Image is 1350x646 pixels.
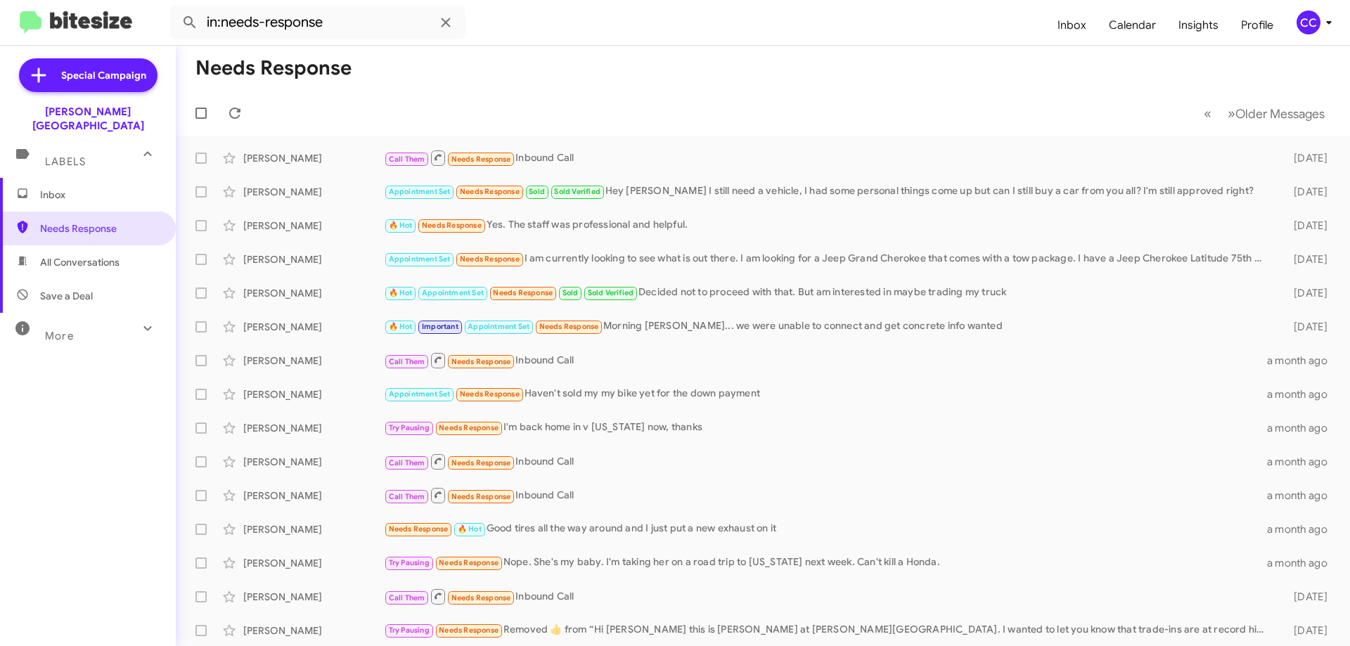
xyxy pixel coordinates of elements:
[195,57,352,79] h1: Needs Response
[1271,185,1339,199] div: [DATE]
[1271,624,1339,638] div: [DATE]
[1098,5,1167,46] a: Calendar
[1267,489,1339,503] div: a month ago
[460,389,520,399] span: Needs Response
[468,322,529,331] span: Appointment Set
[243,354,384,368] div: [PERSON_NAME]
[243,387,384,401] div: [PERSON_NAME]
[422,288,484,297] span: Appointment Set
[243,624,384,638] div: [PERSON_NAME]
[389,288,413,297] span: 🔥 Hot
[45,330,74,342] span: More
[529,187,545,196] span: Sold
[493,288,553,297] span: Needs Response
[40,289,93,303] span: Save a Deal
[389,558,430,567] span: Try Pausing
[170,6,465,39] input: Search
[243,522,384,536] div: [PERSON_NAME]
[389,593,425,602] span: Call Them
[243,286,384,300] div: [PERSON_NAME]
[422,322,458,331] span: Important
[422,221,482,230] span: Needs Response
[243,421,384,435] div: [PERSON_NAME]
[243,455,384,469] div: [PERSON_NAME]
[389,221,413,230] span: 🔥 Hot
[389,524,449,534] span: Needs Response
[384,217,1271,233] div: Yes. The staff was professional and helpful.
[384,149,1271,167] div: Inbound Call
[1267,556,1339,570] div: a month ago
[1046,5,1098,46] span: Inbox
[61,68,146,82] span: Special Campaign
[460,187,520,196] span: Needs Response
[384,285,1271,301] div: Decided not to proceed with that. But am interested in maybe trading my truck
[389,492,425,501] span: Call Them
[19,58,157,92] a: Special Campaign
[384,386,1267,402] div: Haven't sold my my bike yet for the down payment
[451,357,511,366] span: Needs Response
[1219,99,1333,128] button: Next
[1271,252,1339,266] div: [DATE]
[389,254,451,264] span: Appointment Set
[243,320,384,334] div: [PERSON_NAME]
[243,252,384,266] div: [PERSON_NAME]
[384,453,1267,470] div: Inbound Call
[1230,5,1285,46] span: Profile
[389,155,425,164] span: Call Them
[451,155,511,164] span: Needs Response
[1285,11,1335,34] button: CC
[384,318,1271,335] div: Morning [PERSON_NAME]... we were unable to connect and get concrete info wanted
[40,221,160,235] span: Needs Response
[40,188,160,202] span: Inbox
[40,255,120,269] span: All Conversations
[1204,105,1211,122] span: «
[1271,219,1339,233] div: [DATE]
[1228,105,1235,122] span: »
[554,187,600,196] span: Sold Verified
[1297,11,1320,34] div: CC
[389,389,451,399] span: Appointment Set
[45,155,86,168] span: Labels
[458,524,482,534] span: 🔥 Hot
[539,322,599,331] span: Needs Response
[460,254,520,264] span: Needs Response
[1271,320,1339,334] div: [DATE]
[384,351,1267,369] div: Inbound Call
[243,489,384,503] div: [PERSON_NAME]
[384,622,1271,638] div: Removed ‌👍‌ from “ Hi [PERSON_NAME] this is [PERSON_NAME] at [PERSON_NAME][GEOGRAPHIC_DATA]. I wa...
[384,251,1271,267] div: I am currently looking to see what is out there. I am looking for a Jeep Grand Cherokee that come...
[588,288,634,297] span: Sold Verified
[389,626,430,635] span: Try Pausing
[384,420,1267,436] div: I'm back home in v [US_STATE] now, thanks
[243,185,384,199] div: [PERSON_NAME]
[439,558,499,567] span: Needs Response
[1267,387,1339,401] div: a month ago
[1196,99,1333,128] nav: Page navigation example
[384,183,1271,200] div: Hey [PERSON_NAME] I still need a vehicle, I had some personal things come up but can I still buy ...
[389,187,451,196] span: Appointment Set
[451,492,511,501] span: Needs Response
[384,555,1267,571] div: Nope. She's my baby. I'm taking her on a road trip to [US_STATE] next week. Can't kill a Honda.
[1267,421,1339,435] div: a month ago
[243,556,384,570] div: [PERSON_NAME]
[439,423,499,432] span: Needs Response
[389,423,430,432] span: Try Pausing
[384,588,1271,605] div: Inbound Call
[1267,455,1339,469] div: a month ago
[243,151,384,165] div: [PERSON_NAME]
[1271,590,1339,604] div: [DATE]
[389,458,425,467] span: Call Them
[1167,5,1230,46] a: Insights
[562,288,579,297] span: Sold
[1271,151,1339,165] div: [DATE]
[389,357,425,366] span: Call Them
[384,521,1267,537] div: Good tires all the way around and I just put a new exhaust on it
[384,486,1267,504] div: Inbound Call
[1267,354,1339,368] div: a month ago
[451,593,511,602] span: Needs Response
[1267,522,1339,536] div: a month ago
[389,322,413,331] span: 🔥 Hot
[1235,106,1325,122] span: Older Messages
